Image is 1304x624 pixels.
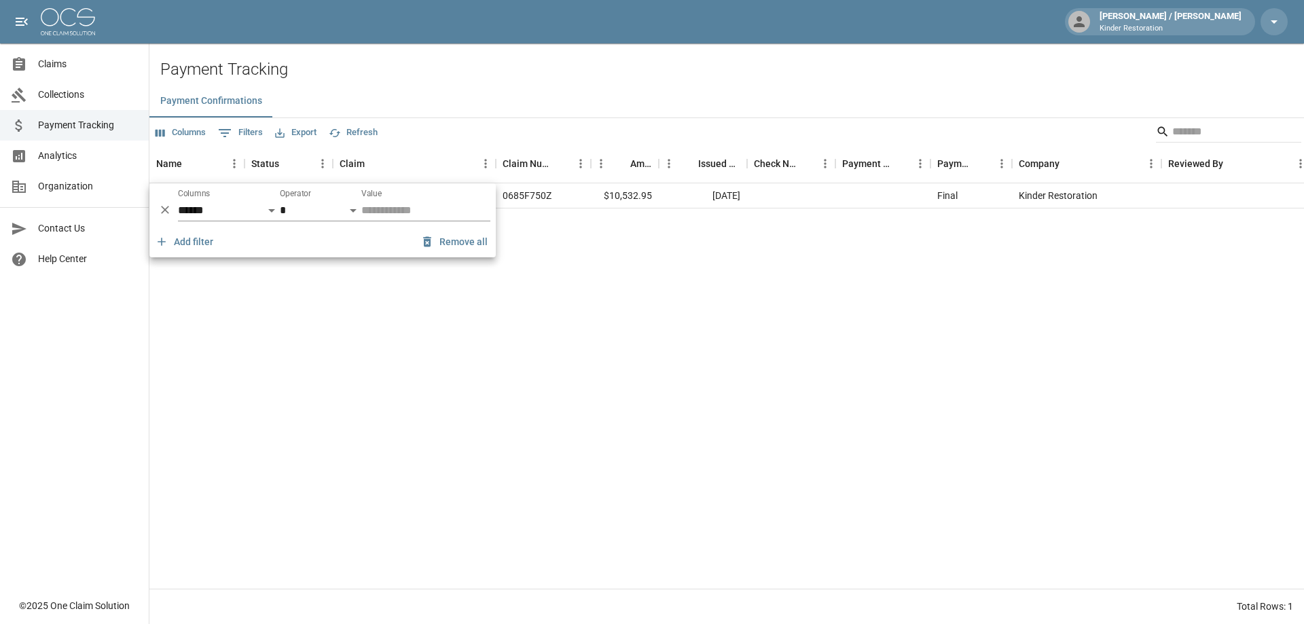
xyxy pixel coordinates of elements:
[1141,153,1161,174] button: Menu
[1094,10,1247,34] div: [PERSON_NAME] / [PERSON_NAME]
[503,189,551,202] div: 0685F750Z
[340,145,365,183] div: Claim
[215,122,266,144] button: Show filters
[152,230,219,255] button: Add filter
[937,189,958,202] div: Final
[679,154,698,173] button: Sort
[591,183,659,208] div: $10,532.95
[659,183,747,208] div: [DATE]
[591,153,611,174] button: Menu
[149,183,496,257] div: Show filters
[38,252,138,266] span: Help Center
[38,221,138,236] span: Contact Us
[1223,154,1242,173] button: Sort
[973,154,992,173] button: Sort
[910,153,930,174] button: Menu
[41,8,95,35] img: ocs-logo-white-transparent.png
[551,154,570,173] button: Sort
[149,85,1304,117] div: dynamic tabs
[1059,154,1079,173] button: Sort
[365,154,384,173] button: Sort
[659,153,679,174] button: Menu
[930,145,1012,183] div: Payment Type
[503,145,551,183] div: Claim Number
[1237,600,1293,613] div: Total Rows: 1
[1019,145,1059,183] div: Company
[1012,183,1161,208] div: Kinder Restoration
[333,145,496,183] div: Claim
[747,145,835,183] div: Check Number
[19,599,130,612] div: © 2025 One Claim Solution
[698,145,740,183] div: Issued Date
[244,145,333,183] div: Status
[418,230,493,255] button: Remove all
[272,122,320,143] button: Export
[38,57,138,71] span: Claims
[312,153,333,174] button: Menu
[38,179,138,194] span: Organization
[835,145,930,183] div: Payment Method
[149,145,244,183] div: Name
[224,153,244,174] button: Menu
[796,154,815,173] button: Sort
[156,145,182,183] div: Name
[1168,145,1223,183] div: Reviewed By
[842,145,891,183] div: Payment Method
[279,154,298,173] button: Sort
[992,153,1012,174] button: Menu
[8,8,35,35] button: open drawer
[152,122,209,143] button: Select columns
[251,145,279,183] div: Status
[38,118,138,132] span: Payment Tracking
[475,153,496,174] button: Menu
[659,145,747,183] div: Issued Date
[815,153,835,174] button: Menu
[1012,145,1161,183] div: Company
[891,154,910,173] button: Sort
[630,145,652,183] div: Amount
[1156,121,1301,145] div: Search
[182,154,201,173] button: Sort
[754,145,796,183] div: Check Number
[280,188,311,200] label: Operator
[325,122,381,143] button: Refresh
[570,153,591,174] button: Menu
[149,85,273,117] button: Payment Confirmations
[496,145,591,183] div: Claim Number
[361,188,382,200] label: Value
[611,154,630,173] button: Sort
[38,149,138,163] span: Analytics
[38,88,138,102] span: Collections
[160,60,1304,79] h2: Payment Tracking
[591,145,659,183] div: Amount
[155,200,175,220] button: Delete
[1100,23,1242,35] p: Kinder Restoration
[178,188,210,200] label: Columns
[937,145,973,183] div: Payment Type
